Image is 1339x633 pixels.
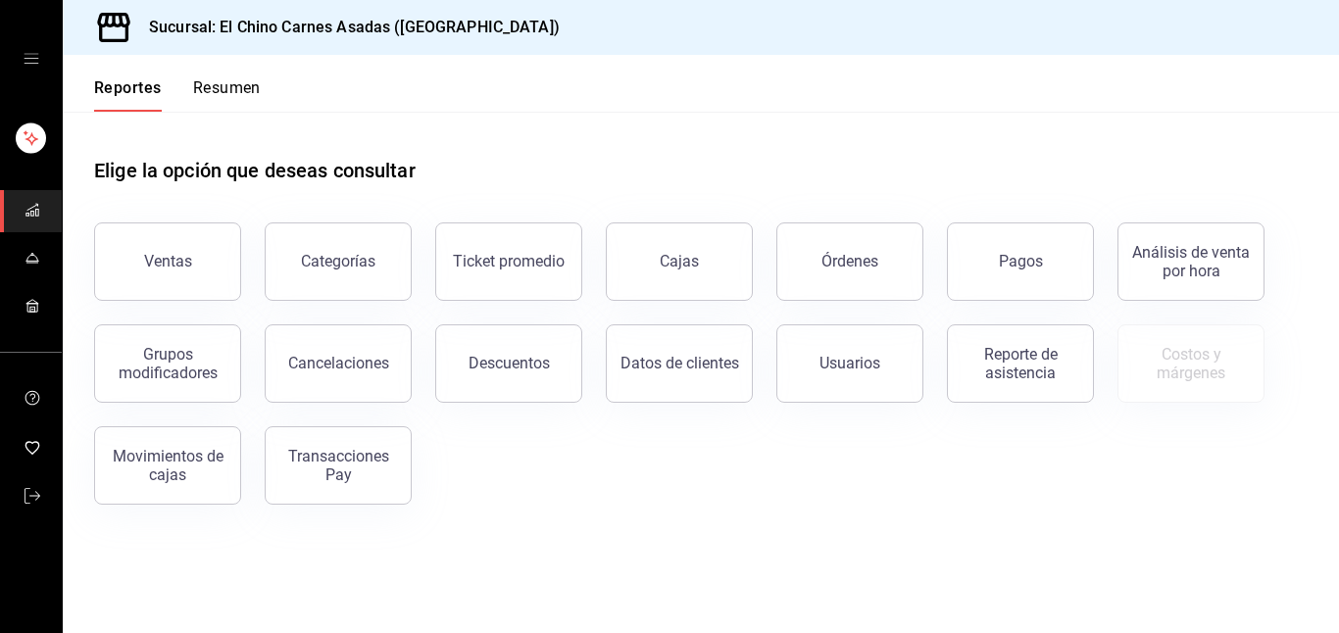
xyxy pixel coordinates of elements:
div: Descuentos [469,354,550,372]
button: Reportes [94,78,162,112]
button: Transacciones Pay [265,426,412,505]
button: Órdenes [776,222,923,301]
button: Categorías [265,222,412,301]
button: Ticket promedio [435,222,582,301]
div: Cancelaciones [288,354,389,372]
div: Órdenes [821,252,878,270]
button: Contrata inventarios para ver este reporte [1117,324,1265,403]
button: Descuentos [435,324,582,403]
div: Análisis de venta por hora [1130,243,1252,280]
button: Movimientos de cajas [94,426,241,505]
button: Análisis de venta por hora [1117,222,1265,301]
button: Ventas [94,222,241,301]
button: Pagos [947,222,1094,301]
div: Reporte de asistencia [960,345,1081,382]
div: Ventas [144,252,192,270]
button: Datos de clientes [606,324,753,403]
button: Cancelaciones [265,324,412,403]
button: Usuarios [776,324,923,403]
div: Transacciones Pay [277,447,399,484]
a: Cajas [606,222,753,301]
button: Resumen [193,78,261,112]
div: Costos y márgenes [1130,345,1252,382]
div: Ticket promedio [453,252,565,270]
div: Movimientos de cajas [107,447,228,484]
button: Reporte de asistencia [947,324,1094,403]
div: Cajas [660,250,700,273]
div: navigation tabs [94,78,261,112]
div: Grupos modificadores [107,345,228,382]
h3: Sucursal: El Chino Carnes Asadas ([GEOGRAPHIC_DATA]) [133,16,560,39]
button: open drawer [24,51,39,67]
h1: Elige la opción que deseas consultar [94,156,416,185]
button: Grupos modificadores [94,324,241,403]
div: Datos de clientes [620,354,739,372]
div: Pagos [999,252,1043,270]
div: Categorías [301,252,375,270]
div: Usuarios [819,354,880,372]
